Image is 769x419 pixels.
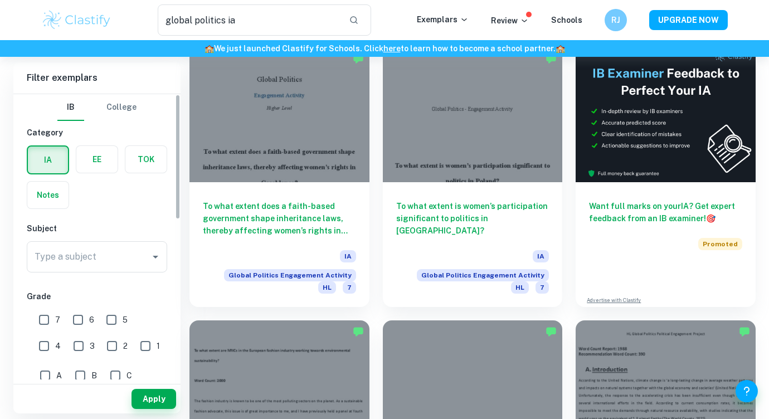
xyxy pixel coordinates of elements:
[189,47,369,307] a: To what extent does a faith-based government shape inheritance laws, thereby affecting women’s ri...
[587,296,641,304] a: Advertise with Clastify
[649,10,728,30] button: UPGRADE NOW
[41,9,112,31] img: Clastify logo
[511,281,529,294] span: HL
[123,340,128,352] span: 2
[546,326,557,337] img: Marked
[417,13,469,26] p: Exemplars
[57,94,137,121] div: Filter type choice
[91,369,97,382] span: B
[589,200,742,225] h6: Want full marks on your IA ? Get expert feedback from an IB examiner!
[536,281,549,294] span: 7
[610,14,622,26] h6: RJ
[491,14,529,27] p: Review
[706,214,716,223] span: 🎯
[736,380,758,402] button: Help and Feedback
[55,314,60,326] span: 7
[533,250,549,262] span: IA
[340,250,356,262] span: IA
[132,389,176,409] button: Apply
[27,290,167,303] h6: Grade
[76,146,118,173] button: EE
[126,369,132,382] span: C
[318,281,336,294] span: HL
[106,94,137,121] button: College
[605,9,627,31] button: RJ
[27,182,69,208] button: Notes
[551,16,582,25] a: Schools
[13,62,181,94] h6: Filter exemplars
[28,147,68,173] button: IA
[55,340,61,352] span: 4
[739,326,750,337] img: Marked
[57,94,84,121] button: IB
[383,47,563,307] a: To what extent is women’s participation significant to politics in [GEOGRAPHIC_DATA]?IAGlobal Pol...
[698,238,742,250] span: Promoted
[576,47,756,182] img: Thumbnail
[148,249,163,265] button: Open
[224,269,356,281] span: Global Politics Engagement Activity
[125,146,167,173] button: TOK
[89,314,94,326] span: 6
[90,340,95,352] span: 3
[27,126,167,139] h6: Category
[396,200,549,237] h6: To what extent is women’s participation significant to politics in [GEOGRAPHIC_DATA]?
[2,42,767,55] h6: We just launched Clastify for Schools. Click to learn how to become a school partner.
[576,47,756,307] a: Want full marks on yourIA? Get expert feedback from an IB examiner!PromotedAdvertise with Clastify
[383,44,401,53] a: here
[123,314,128,326] span: 5
[203,200,356,237] h6: To what extent does a faith-based government shape inheritance laws, thereby affecting women’s ri...
[353,326,364,337] img: Marked
[343,281,356,294] span: 7
[27,222,167,235] h6: Subject
[56,369,62,382] span: A
[157,340,160,352] span: 1
[546,53,557,64] img: Marked
[417,269,549,281] span: Global Politics Engagement Activity
[158,4,340,36] input: Search for any exemplars...
[205,44,214,53] span: 🏫
[556,44,565,53] span: 🏫
[353,53,364,64] img: Marked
